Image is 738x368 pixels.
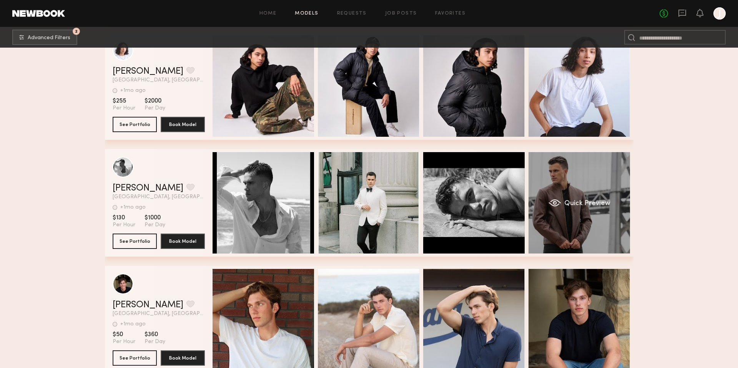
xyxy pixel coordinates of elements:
span: [GEOGRAPHIC_DATA], [GEOGRAPHIC_DATA] [113,194,205,200]
span: $2000 [145,97,165,105]
a: [PERSON_NAME] [113,300,183,310]
span: Per Day [145,222,165,229]
span: Per Day [145,105,165,112]
a: Job Posts [385,11,417,16]
a: J [713,7,726,20]
a: Home [259,11,277,16]
span: Per Hour [113,105,135,112]
span: $130 [113,214,135,222]
button: See Portfolio [113,234,157,249]
button: See Portfolio [113,350,157,366]
span: [GEOGRAPHIC_DATA], [GEOGRAPHIC_DATA] [113,311,205,317]
span: 2 [75,30,78,33]
button: Book Model [161,234,205,249]
span: $50 [113,331,135,338]
button: Book Model [161,350,205,366]
span: Per Hour [113,222,135,229]
span: Quick Preview [564,200,610,207]
a: Models [295,11,318,16]
div: +1mo ago [120,205,146,210]
a: Favorites [435,11,465,16]
button: Book Model [161,117,205,132]
div: +1mo ago [120,88,146,93]
a: [PERSON_NAME] [113,67,183,76]
div: +1mo ago [120,322,146,327]
span: $1000 [145,214,165,222]
button: 2Advanced Filters [12,30,77,45]
a: Requests [337,11,367,16]
span: Per Hour [113,338,135,345]
span: [GEOGRAPHIC_DATA], [GEOGRAPHIC_DATA] [113,78,205,83]
span: Advanced Filters [28,35,70,41]
span: Per Day [145,338,165,345]
a: [PERSON_NAME] [113,184,183,193]
button: See Portfolio [113,117,157,132]
span: $255 [113,97,135,105]
span: $360 [145,331,165,338]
